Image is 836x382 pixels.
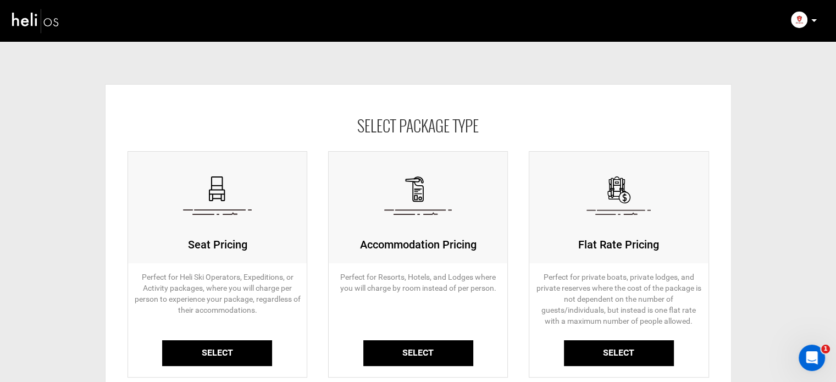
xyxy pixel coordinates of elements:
img: flat-rate.svg [586,176,651,215]
h3: Select package Type [106,118,731,135]
div: Seat Pricing [134,237,302,253]
a: Select [162,340,272,366]
img: heli-logo [11,6,60,35]
p: Perfect for private boats, private lodges, and private reserves where the cost of the package is ... [529,263,708,335]
img: img_9251f6c852f2d69a6fdc2f2f53e7d310.png [791,12,807,28]
p: Perfect for Resorts, Hotels, and Lodges where you will charge by room instead of per person. [329,263,508,335]
img: accomo-pricing.svg [384,176,452,215]
div: Flat Rate Pricing [535,237,703,253]
iframe: Intercom live chat [799,345,825,371]
div: Accommodation Pricing [334,237,502,253]
a: Select [564,340,674,366]
span: 1 [821,345,830,353]
p: Perfect for Heli Ski Operators, Expeditions, or Activity packages, where you will charge per pers... [128,263,307,335]
a: Select [363,340,473,366]
img: seat-pricing.svg [183,176,252,215]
